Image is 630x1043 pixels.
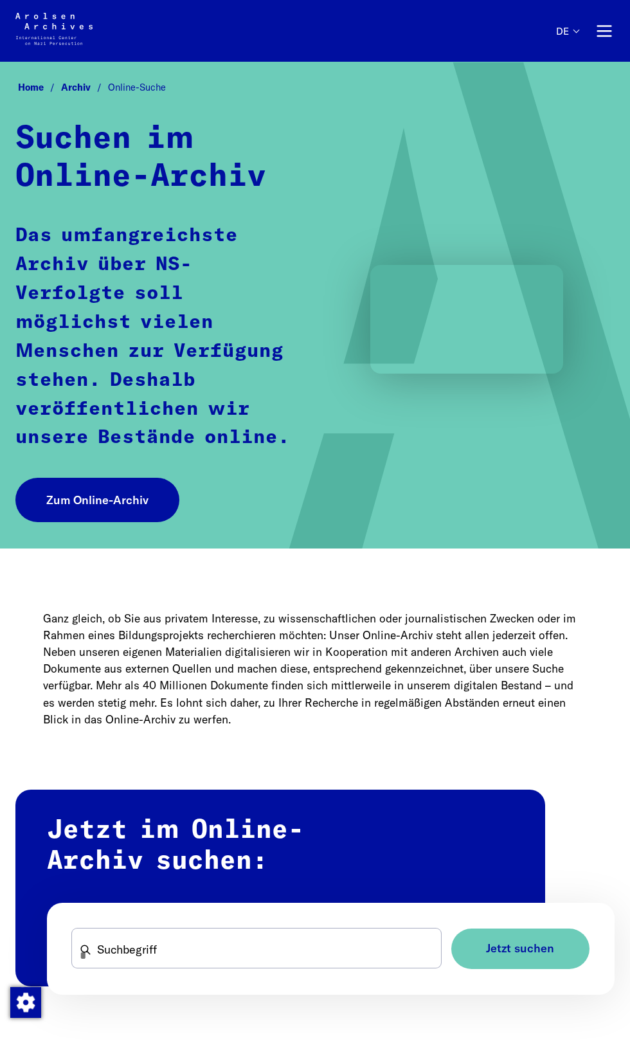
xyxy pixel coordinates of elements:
a: Zum Online-Archiv [15,478,179,522]
nav: Breadcrumb [15,78,615,97]
p: Ganz gleich, ob Sie aus privatem Interesse, zu wissenschaftlichen oder journalistischen Zwecken o... [43,610,587,728]
span: Jetzt suchen [486,942,554,956]
nav: Primär [556,13,615,50]
strong: Suchen im Online-Archiv [15,123,266,192]
h2: Jetzt im Online-Archiv suchen: [15,790,545,987]
span: Online-Suche [108,81,166,93]
a: Archiv [61,81,108,93]
span: Zum Online-Archiv [46,491,148,509]
img: Zustimmung ändern [10,987,41,1018]
button: Deutsch, Sprachauswahl [556,26,579,62]
div: Zustimmung ändern [10,986,40,1017]
button: Jetzt suchen [451,929,589,969]
a: Home [18,81,61,93]
p: Das umfangreichste Archiv über NS-Verfolgte soll möglichst vielen Menschen zur Verfügung stehen. ... [15,221,292,452]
